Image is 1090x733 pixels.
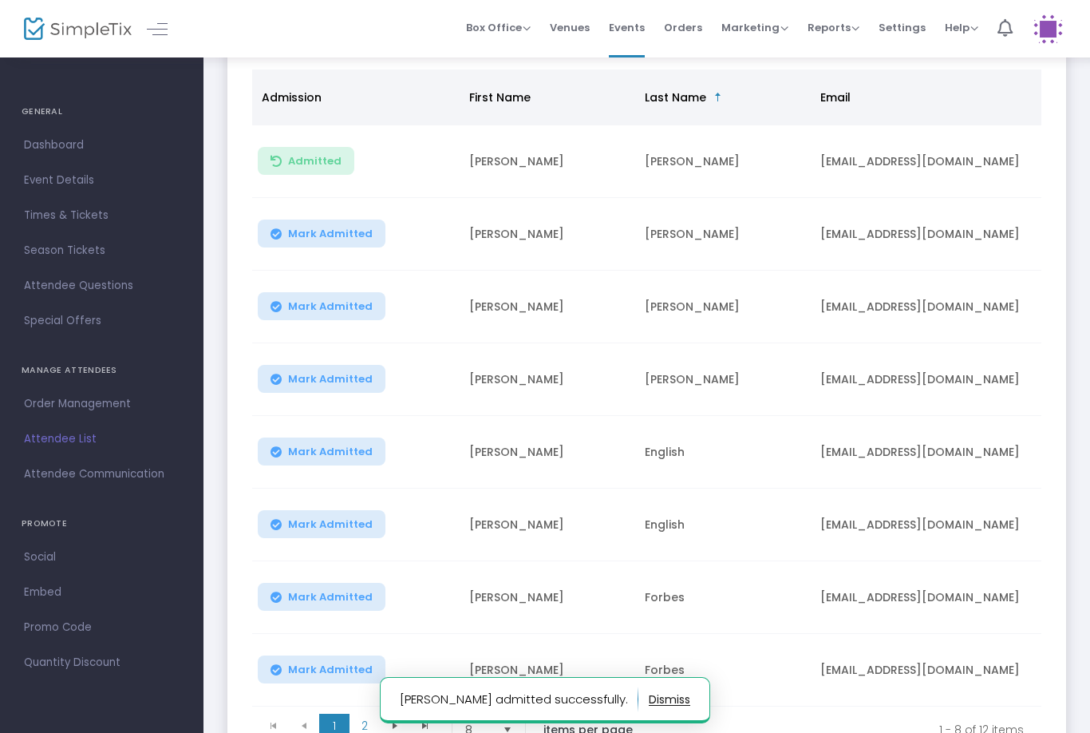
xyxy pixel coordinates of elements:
span: Special Offers [24,311,180,331]
p: [PERSON_NAME] admitted successfully. [400,687,638,712]
span: Attendee List [24,429,180,450]
button: Mark Admitted [258,656,385,683]
td: [PERSON_NAME] [460,125,635,198]
button: Mark Admitted [258,583,385,611]
td: [PERSON_NAME] [460,634,635,707]
span: Mark Admitted [288,664,373,676]
td: [EMAIL_ADDRESS][DOMAIN_NAME] [811,125,1050,198]
span: Sortable [712,91,725,104]
button: Mark Admitted [258,510,385,538]
span: Events [609,7,645,48]
td: [EMAIL_ADDRESS][DOMAIN_NAME] [811,634,1050,707]
button: Mark Admitted [258,438,385,466]
span: Admitted [288,155,342,168]
span: Season Tickets [24,240,180,261]
span: Mark Admitted [288,518,373,531]
span: Go to the last page [419,719,432,732]
span: Event Details [24,170,180,191]
td: [PERSON_NAME] [635,343,811,416]
td: [PERSON_NAME] [635,271,811,343]
button: dismiss [649,687,690,712]
td: [EMAIL_ADDRESS][DOMAIN_NAME] [811,416,1050,489]
span: Quantity Discount [24,652,180,673]
span: Dashboard [24,135,180,156]
span: Mark Admitted [288,373,373,386]
td: [PERSON_NAME] [460,343,635,416]
button: Mark Admitted [258,292,385,320]
span: Promo Code [24,617,180,638]
td: [EMAIL_ADDRESS][DOMAIN_NAME] [811,561,1050,634]
h4: PROMOTE [22,508,182,540]
span: Order Management [24,394,180,414]
span: Admission [262,89,322,105]
span: Social [24,547,180,568]
td: [PERSON_NAME] [460,271,635,343]
span: Attendee Communication [24,464,180,485]
span: Venues [550,7,590,48]
td: [PERSON_NAME] [460,416,635,489]
span: Attendee Questions [24,275,180,296]
button: Admitted [258,147,354,175]
td: [EMAIL_ADDRESS][DOMAIN_NAME] [811,198,1050,271]
span: Mark Admitted [288,591,373,604]
button: Mark Admitted [258,365,385,393]
span: Mark Admitted [288,300,373,313]
div: Data table [252,69,1041,707]
span: Box Office [466,20,531,35]
h4: GENERAL [22,96,182,128]
td: [EMAIL_ADDRESS][DOMAIN_NAME] [811,271,1050,343]
span: Settings [879,7,926,48]
td: [PERSON_NAME] [635,125,811,198]
span: First Name [469,89,531,105]
span: Email [820,89,851,105]
span: Reports [808,20,859,35]
td: Forbes [635,561,811,634]
span: Marketing [721,20,788,35]
td: English [635,489,811,561]
td: Forbes [635,634,811,707]
h4: MANAGE ATTENDEES [22,355,182,386]
span: Help [945,20,978,35]
td: [EMAIL_ADDRESS][DOMAIN_NAME] [811,343,1050,416]
span: Mark Admitted [288,446,373,458]
span: Embed [24,582,180,603]
td: [PERSON_NAME] [635,198,811,271]
td: [PERSON_NAME] [460,489,635,561]
td: English [635,416,811,489]
button: Mark Admitted [258,220,385,248]
td: [EMAIL_ADDRESS][DOMAIN_NAME] [811,489,1050,561]
span: Orders [664,7,702,48]
span: Times & Tickets [24,205,180,226]
span: Last Name [645,89,706,105]
span: Go to the next page [389,719,401,732]
td: [PERSON_NAME] [460,561,635,634]
span: Mark Admitted [288,228,373,240]
td: [PERSON_NAME] [460,198,635,271]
